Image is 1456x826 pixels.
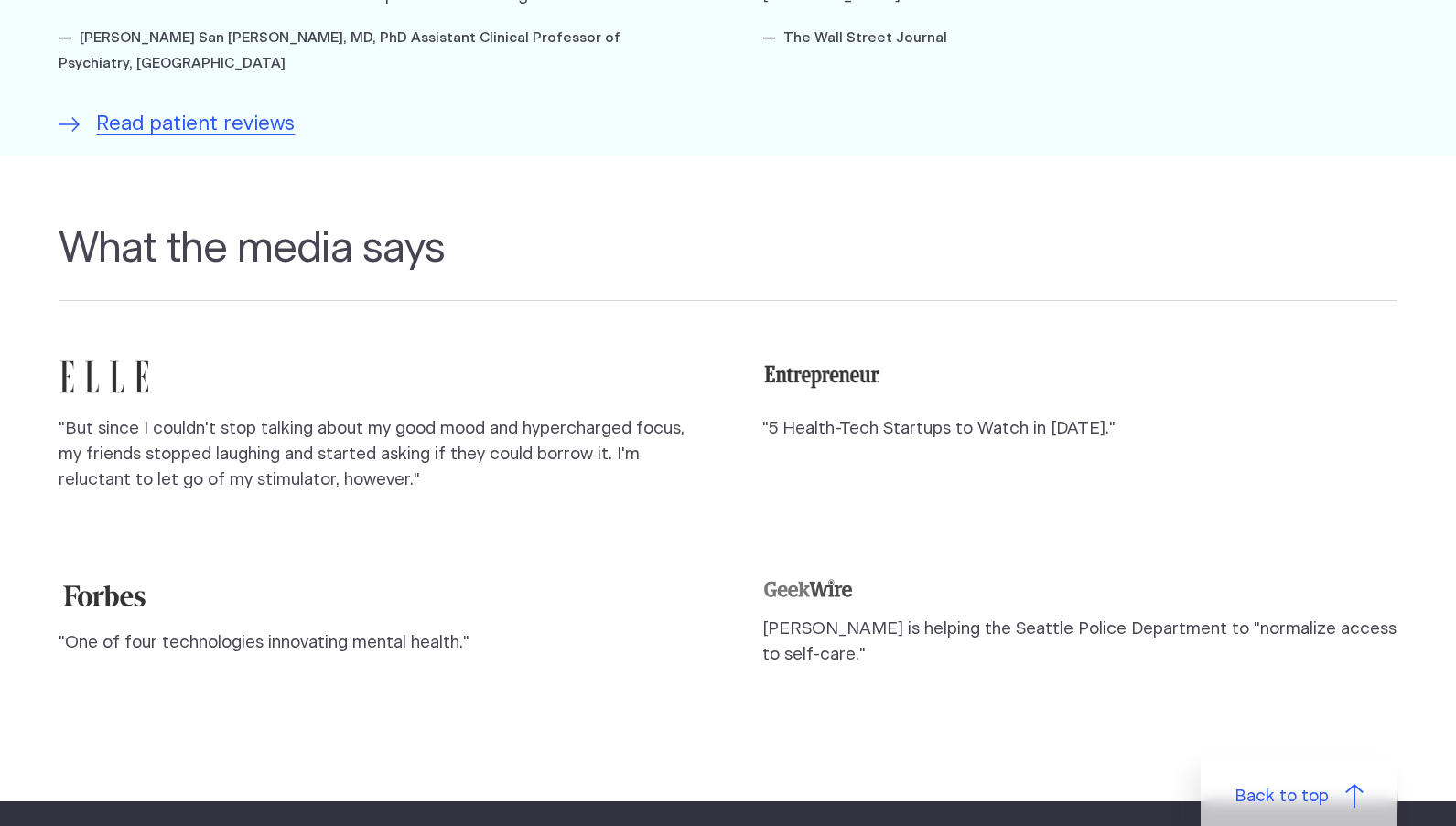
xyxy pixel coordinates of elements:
[762,617,1398,668] p: [PERSON_NAME] is helping the Seattle Police Department to "normalize access to self-care."
[59,630,695,656] p: "One of four technologies innovating mental health."
[762,416,1398,442] p: "5 Health-Tech Startups to Watch in [DATE]."
[1235,784,1329,810] span: Back to top
[762,31,947,45] cite: — The Wall Street Journal
[59,31,620,70] cite: — [PERSON_NAME] San [PERSON_NAME], MD, PhD Assistant Clinical Professor of Psychiatry, [GEOGRAPHI...
[59,224,1398,301] h2: What the media says
[59,416,695,493] p: "But since I couldn't stop talking about my good mood and hypercharged focus, my friends stopped ...
[59,110,296,140] a: Read patient reviews
[96,110,295,140] span: Read patient reviews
